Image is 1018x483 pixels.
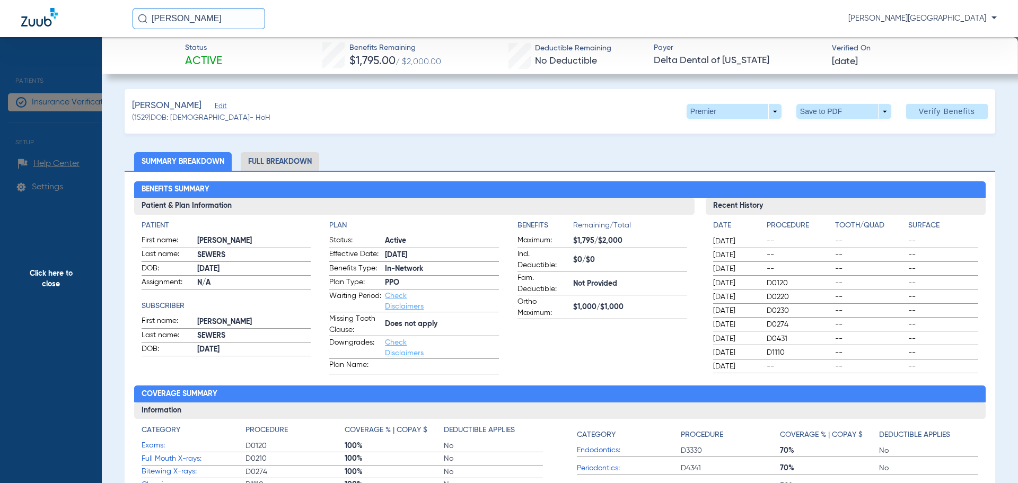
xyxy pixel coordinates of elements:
[767,264,831,274] span: --
[349,42,441,54] span: Benefits Remaining
[197,264,311,275] span: [DATE]
[197,330,311,341] span: SEWERS
[396,58,441,66] span: / $2,000.00
[767,236,831,247] span: --
[142,466,245,477] span: Bitewing X-rays:
[329,277,381,289] span: Plan Type:
[185,54,222,69] span: Active
[908,347,978,358] span: --
[245,425,288,436] h4: Procedure
[908,319,978,330] span: --
[142,440,245,451] span: Exams:
[835,264,905,274] span: --
[329,313,381,336] span: Missing Tooth Clause:
[573,254,687,266] span: $0/$0
[444,425,543,440] app-breakdown-title: Deductible Applies
[573,278,687,289] span: Not Provided
[835,278,905,288] span: --
[133,8,265,29] input: Search for patients
[780,463,879,473] span: 70%
[879,445,978,456] span: No
[517,220,573,231] h4: Benefits
[908,292,978,302] span: --
[517,249,569,271] span: Ind. Deductible:
[713,220,758,235] app-breakdown-title: Date
[577,429,616,441] h4: Category
[517,273,569,295] span: Fam. Deductible:
[767,220,831,235] app-breakdown-title: Procedure
[908,264,978,274] span: --
[908,220,978,231] h4: Surface
[577,445,681,456] span: Endodontics:
[767,333,831,344] span: D0431
[197,277,311,288] span: N/A
[142,235,194,248] span: First name:
[345,425,444,440] app-breakdown-title: Coverage % | Copay $
[835,250,905,260] span: --
[142,315,194,328] span: First name:
[142,249,194,261] span: Last name:
[848,13,997,24] span: [PERSON_NAME][GEOGRAPHIC_DATA]
[385,319,499,330] span: Does not apply
[134,385,986,402] h2: Coverage Summary
[349,56,396,67] span: $1,795.00
[767,250,831,260] span: --
[713,361,758,372] span: [DATE]
[134,198,695,215] h3: Patient & Plan Information
[245,425,345,440] app-breakdown-title: Procedure
[713,333,758,344] span: [DATE]
[142,220,311,231] app-breakdown-title: Patient
[197,317,311,328] span: [PERSON_NAME]
[345,453,444,464] span: 100%
[713,319,758,330] span: [DATE]
[654,54,823,67] span: Delta Dental of [US_STATE]
[241,152,319,171] li: Full Breakdown
[573,235,687,247] span: $1,795/$2,000
[385,292,424,310] a: Check Disclaimers
[713,278,758,288] span: [DATE]
[687,104,782,119] button: Premier
[134,402,986,419] h3: Information
[713,292,758,302] span: [DATE]
[780,425,879,444] app-breakdown-title: Coverage % | Copay $
[796,104,891,119] button: Save to PDF
[535,56,597,66] span: No Deductible
[767,305,831,316] span: D0230
[879,425,978,444] app-breakdown-title: Deductible Applies
[142,263,194,276] span: DOB:
[385,277,499,288] span: PPO
[197,250,311,261] span: SEWERS
[329,235,381,248] span: Status:
[517,296,569,319] span: Ortho Maximum:
[132,99,201,112] span: [PERSON_NAME]
[835,347,905,358] span: --
[713,250,758,260] span: [DATE]
[780,445,879,456] span: 70%
[767,361,831,372] span: --
[908,236,978,247] span: --
[681,445,780,456] span: D3330
[517,220,573,235] app-breakdown-title: Benefits
[908,278,978,288] span: --
[835,220,905,235] app-breakdown-title: Tooth/Quad
[132,112,270,124] span: (1529) DOB: [DEMOGRAPHIC_DATA] - HoH
[577,425,681,444] app-breakdown-title: Category
[681,425,780,444] app-breakdown-title: Procedure
[573,302,687,313] span: $1,000/$1,000
[245,467,345,477] span: D0274
[908,361,978,372] span: --
[879,463,978,473] span: No
[329,220,499,231] h4: Plan
[908,305,978,316] span: --
[835,236,905,247] span: --
[245,453,345,464] span: D0210
[385,264,499,275] span: In-Network
[908,250,978,260] span: --
[835,361,905,372] span: --
[215,102,224,112] span: Edit
[444,453,543,464] span: No
[142,453,245,464] span: Full Mouth X-rays:
[345,467,444,477] span: 100%
[835,305,905,316] span: --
